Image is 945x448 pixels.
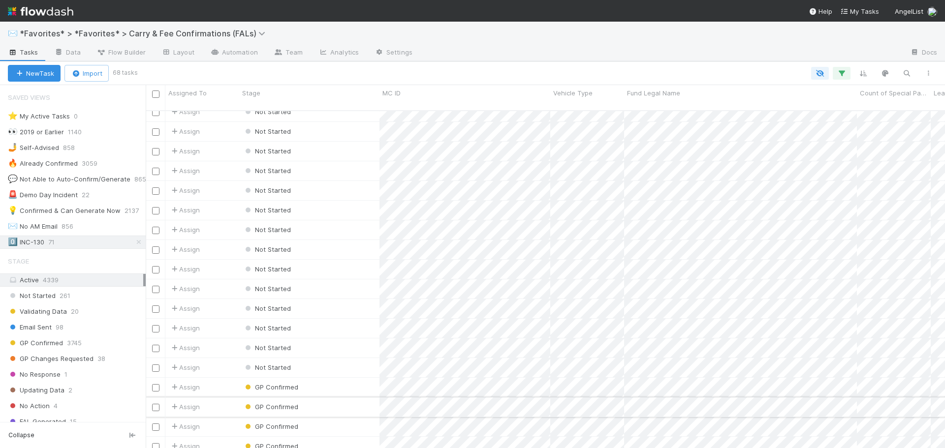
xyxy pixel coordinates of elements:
[60,290,70,302] span: 261
[74,110,88,122] span: 0
[243,265,291,273] span: Not Started
[8,321,52,333] span: Email Sent
[152,266,159,273] input: Toggle Row Selected
[243,245,291,253] span: Not Started
[64,368,67,381] span: 1
[20,29,270,38] span: *Favorites* > *Favorites* > Carry & Fee Confirmations (FALs)
[152,423,159,431] input: Toggle Row Selected
[154,45,202,61] a: Layout
[169,362,200,372] div: Assign
[243,285,291,293] span: Not Started
[311,45,367,61] a: Analytics
[242,88,260,98] span: Stage
[243,225,291,235] div: Not Started
[169,421,200,431] span: Assign
[8,159,18,167] span: 🔥
[243,108,291,116] span: Not Started
[8,290,56,302] span: Not Started
[169,323,200,333] span: Assign
[243,343,291,353] div: Not Started
[8,189,78,201] div: Demo Day Incident
[860,88,928,98] span: Count of Special Partners
[169,303,200,313] span: Assign
[169,225,200,235] div: Assign
[8,157,78,170] div: Already Confirmed
[169,382,200,392] span: Assign
[243,127,291,135] span: Not Started
[243,284,291,294] div: Not Started
[71,305,79,318] span: 20
[125,205,149,217] span: 2137
[553,88,593,98] span: Vehicle Type
[243,303,291,313] div: Not Started
[169,343,200,353] span: Assign
[8,238,18,246] span: 0️⃣
[48,236,64,248] span: 71
[152,305,159,313] input: Toggle Row Selected
[152,246,159,254] input: Toggle Row Selected
[152,404,159,411] input: Toggle Row Selected
[243,363,291,371] span: Not Started
[152,227,159,234] input: Toggle Row Selected
[8,251,29,271] span: Stage
[243,402,298,412] div: GP Confirmed
[8,88,50,107] span: Saved Views
[202,45,266,61] a: Automation
[152,109,159,116] input: Toggle Row Selected
[64,65,109,82] button: Import
[243,167,291,175] span: Not Started
[8,110,70,122] div: My Active Tasks
[152,286,159,293] input: Toggle Row Selected
[8,305,67,318] span: Validating Data
[169,185,200,195] span: Assign
[627,88,680,98] span: Fund Legal Name
[8,29,18,37] span: ✉️
[243,403,298,411] span: GP Confirmed
[8,142,59,154] div: Self-Advised
[169,264,200,274] span: Assign
[8,274,143,286] div: Active
[169,166,200,176] span: Assign
[243,304,291,312] span: Not Started
[266,45,311,61] a: Team
[113,68,138,77] small: 68 tasks
[8,205,121,217] div: Confirmed & Can Generate Now
[152,345,159,352] input: Toggle Row Selected
[68,126,92,138] span: 1140
[8,112,18,120] span: ⭐
[902,45,945,61] a: Docs
[8,190,18,199] span: 🚨
[840,7,879,15] span: My Tasks
[243,382,298,392] div: GP Confirmed
[243,205,291,215] div: Not Started
[152,384,159,391] input: Toggle Row Selected
[243,166,291,176] div: Not Started
[8,236,44,248] div: INC-130
[169,205,200,215] span: Assign
[68,384,72,396] span: 2
[243,244,291,254] div: Not Started
[152,90,159,98] input: Toggle All Rows Selected
[243,323,291,333] div: Not Started
[97,353,105,365] span: 38
[169,284,200,294] span: Assign
[243,206,291,214] span: Not Started
[96,47,146,57] span: Flow Builder
[169,126,200,136] div: Assign
[169,146,200,156] span: Assign
[243,185,291,195] div: Not Started
[152,148,159,155] input: Toggle Row Selected
[152,364,159,372] input: Toggle Row Selected
[8,126,64,138] div: 2019 or Earlier
[840,6,879,16] a: My Tasks
[8,175,18,183] span: 💬
[243,362,291,372] div: Not Started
